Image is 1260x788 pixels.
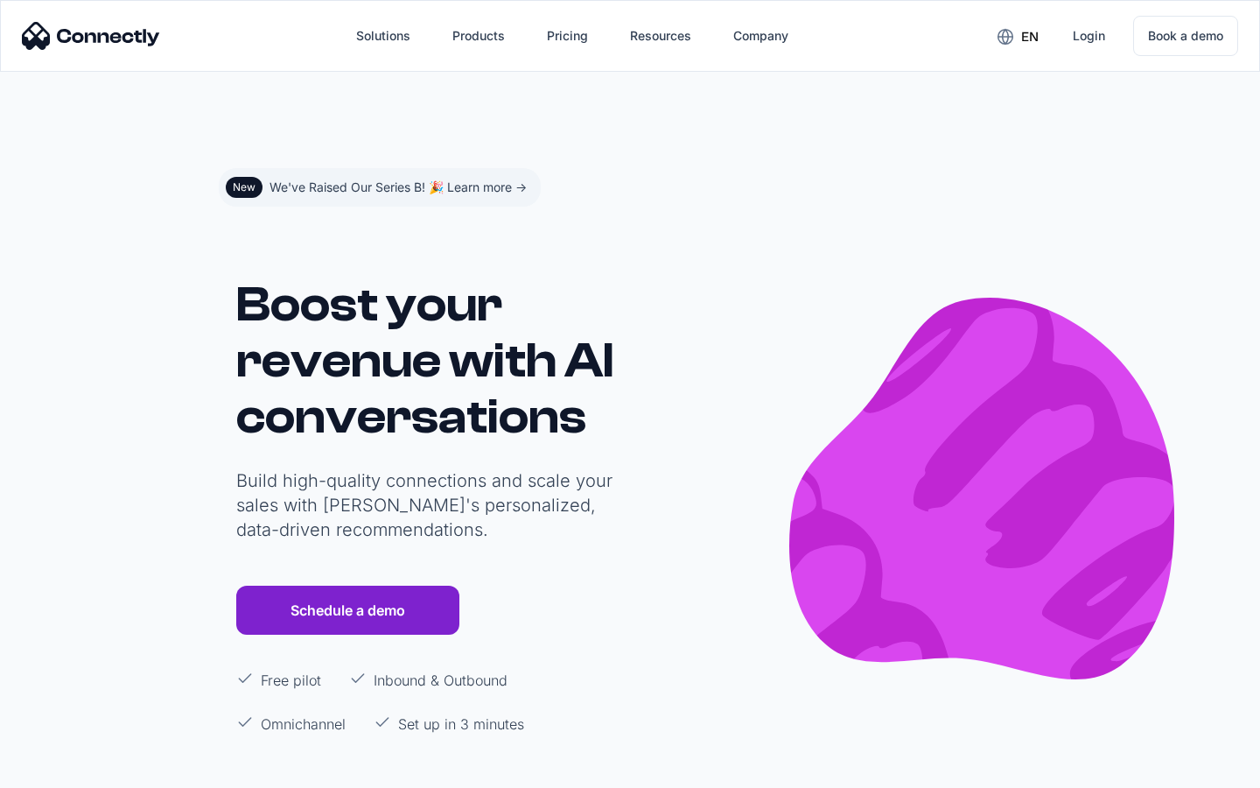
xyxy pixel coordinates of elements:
[1021,25,1039,49] div: en
[1059,15,1119,57] a: Login
[547,24,588,48] div: Pricing
[236,277,621,445] h1: Boost your revenue with AI conversations
[1073,24,1105,48] div: Login
[533,15,602,57] a: Pricing
[236,468,621,542] p: Build high-quality connections and scale your sales with [PERSON_NAME]'s personalized, data-drive...
[269,175,527,200] div: We've Raised Our Series B! 🎉 Learn more ->
[219,168,541,207] a: NewWe've Raised Our Series B! 🎉 Learn more ->
[398,714,524,735] p: Set up in 3 minutes
[452,24,505,48] div: Products
[35,757,105,782] ul: Language list
[17,756,105,782] aside: Language selected: English
[733,24,788,48] div: Company
[233,180,255,194] div: New
[261,714,346,735] p: Omnichannel
[236,586,459,635] a: Schedule a demo
[374,670,507,691] p: Inbound & Outbound
[1133,16,1238,56] a: Book a demo
[356,24,410,48] div: Solutions
[261,670,321,691] p: Free pilot
[22,22,160,50] img: Connectly Logo
[630,24,691,48] div: Resources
